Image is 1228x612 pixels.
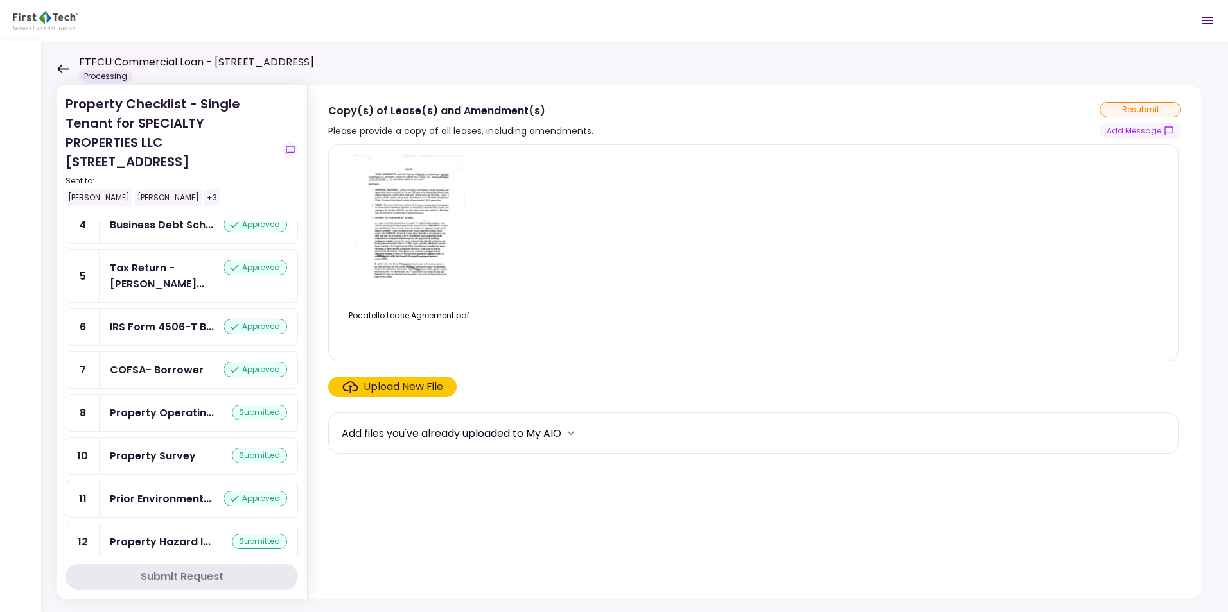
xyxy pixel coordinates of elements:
[66,395,100,431] div: 8
[224,217,287,232] div: approved
[66,94,277,206] div: Property Checklist - Single Tenant for SPECIALTY PROPERTIES LLC [STREET_ADDRESS]
[232,405,287,420] div: submitted
[328,123,593,139] div: Please provide a copy of all leases, including amendments.
[66,249,298,303] a: 5Tax Return - Borrowerapproved
[328,377,457,397] span: Click here to upload the required document
[110,534,211,550] div: Property Hazard Insurance Policy and Liability Insurance Policy
[66,480,298,518] a: 11Prior Environmental Phase I and/or Phase IIapproved
[66,308,298,346] a: 6IRS Form 4506-T Borrowerapproved
[66,523,100,560] div: 12
[224,491,287,506] div: approved
[1100,102,1181,117] div: resubmit
[110,217,213,233] div: Business Debt Schedule
[66,309,100,345] div: 6
[110,319,214,335] div: IRS Form 4506-T Borrower
[1192,5,1223,36] button: Open menu
[110,260,224,292] div: Tax Return - Borrower
[66,564,298,590] button: Submit Request
[66,523,298,561] a: 12Property Hazard Insurance Policy and Liability Insurance Policysubmitted
[110,405,214,421] div: Property Operating Statements
[66,351,298,389] a: 7COFSA- Borrowerapproved
[232,534,287,549] div: submitted
[66,394,298,432] a: 8Property Operating Statementssubmitted
[342,425,561,441] div: Add files you've already uploaded to My AIO
[1100,123,1181,139] button: show-messages
[110,491,211,507] div: Prior Environmental Phase I and/or Phase II
[224,362,287,377] div: approved
[110,362,204,378] div: COFSA- Borrower
[66,206,298,244] a: 4Business Debt Scheduleapproved
[364,379,443,395] div: Upload New File
[79,70,132,83] div: Processing
[307,85,1202,599] div: Copy(s) of Lease(s) and Amendment(s)Please provide a copy of all leases, including amendments.res...
[224,260,287,275] div: approved
[66,175,277,187] div: Sent to:
[204,189,220,206] div: +3
[79,55,314,70] h1: FTFCU Commercial Loan - [STREET_ADDRESS]
[561,423,581,443] button: more
[66,438,100,474] div: 10
[13,11,78,30] img: Partner icon
[66,207,100,243] div: 4
[342,310,477,321] div: Pocatello Lease Agreement.pdf
[135,189,202,206] div: [PERSON_NAME]
[328,103,593,119] div: Copy(s) of Lease(s) and Amendment(s)
[110,448,196,464] div: Property Survey
[66,352,100,388] div: 7
[66,189,132,206] div: [PERSON_NAME]
[141,569,224,584] div: Submit Request
[66,437,298,475] a: 10Property Surveysubmitted
[66,250,100,302] div: 5
[283,142,298,158] button: show-messages
[66,480,100,517] div: 11
[232,448,287,463] div: submitted
[224,319,287,334] div: approved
